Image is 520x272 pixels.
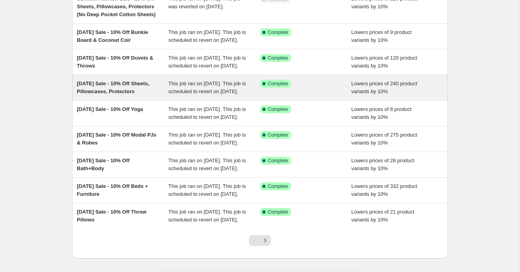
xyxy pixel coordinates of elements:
span: Complete [268,55,288,61]
span: [DATE] Sale - 10% Off Modal PJs & Robes [77,132,156,146]
span: Lowers prices of 275 product variants by 10% [351,132,417,146]
span: [DATE] Sale - 10% Off Bunkie Board & Coconut Coir [77,29,148,43]
span: Complete [268,29,288,36]
span: Complete [268,209,288,215]
span: This job ran on [DATE]. This job is scheduled to revert on [DATE]. [168,183,246,197]
span: This job ran on [DATE]. This job is scheduled to revert on [DATE]. [168,29,246,43]
span: [DATE] Sale - 10% Off Beds + Furniture [77,183,148,197]
span: Lowers prices of 21 product variants by 10% [351,209,414,223]
span: Lowers prices of 240 product variants by 10% [351,81,417,94]
span: This job ran on [DATE]. This job is scheduled to revert on [DATE]. [168,106,246,120]
span: Complete [268,81,288,87]
span: Complete [268,158,288,164]
span: Lowers prices of 9 product variants by 10% [351,29,411,43]
nav: Pagination [249,235,271,246]
span: [DATE] Sale - 10% Off Throw Pillows [77,209,147,223]
span: Lowers prices of 8 product variants by 10% [351,106,411,120]
button: Next [260,235,271,246]
span: This job ran on [DATE]. This job is scheduled to revert on [DATE]. [168,209,246,223]
span: Lowers prices of 120 product variants by 10% [351,55,417,69]
span: Complete [268,106,288,113]
span: This job ran on [DATE]. This job is scheduled to revert on [DATE]. [168,132,246,146]
span: Complete [268,132,288,138]
span: [DATE] Sale - 10% Off Sheets, Pillowcases, Protectors [77,81,149,94]
span: [DATE] Sale - 10% Off Bath+Body [77,158,130,171]
span: Lowers prices of 28 product variants by 10% [351,158,414,171]
span: Lowers prices of 332 product variants by 10% [351,183,417,197]
span: [DATE] Sale - 10% Off Duvets & Throws [77,55,153,69]
span: This job ran on [DATE]. This job is scheduled to revert on [DATE]. [168,158,246,171]
span: This job ran on [DATE]. This job is scheduled to revert on [DATE]. [168,55,246,69]
span: This job ran on [DATE]. This job is scheduled to revert on [DATE]. [168,81,246,94]
span: [DATE] Sale - 10% Off Yoga [77,106,143,112]
span: Complete [268,183,288,189]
